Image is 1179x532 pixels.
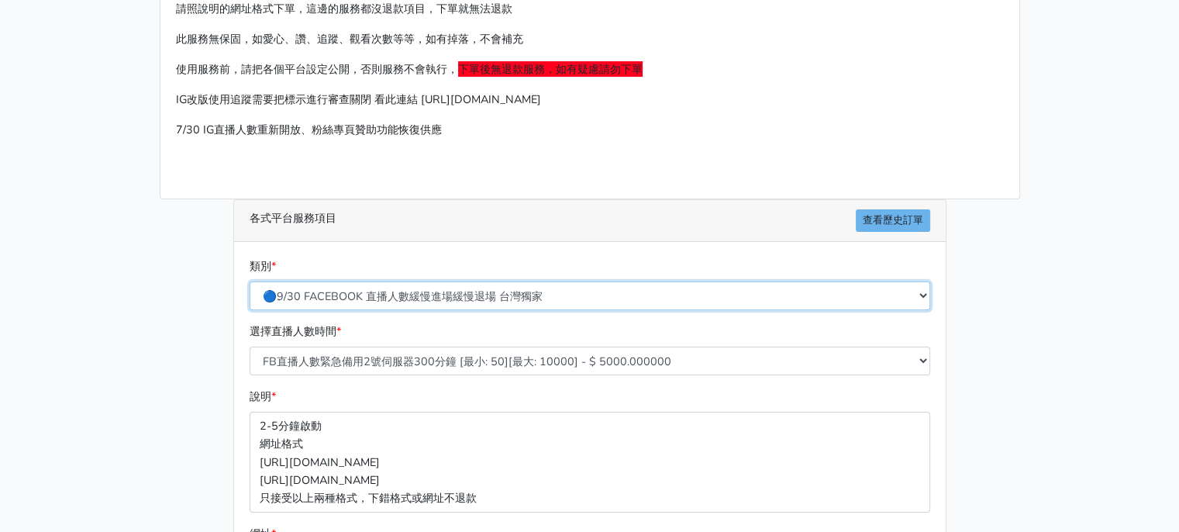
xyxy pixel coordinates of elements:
a: 查看歷史訂單 [856,209,930,232]
p: IG改版使用追蹤需要把標示進行審查關閉 看此連結 [URL][DOMAIN_NAME] [176,91,1004,109]
p: 此服務無保固，如愛心、讚、追蹤、觀看次數等等，如有掉落，不會補充 [176,30,1004,48]
label: 說明 [250,388,276,406]
div: 各式平台服務項目 [234,200,946,242]
label: 選擇直播人數時間 [250,323,341,340]
label: 類別 [250,257,276,275]
p: 使用服務前，請把各個平台設定公開，否則服務不會執行， [176,60,1004,78]
span: 下單後無退款服務，如有疑慮請勿下單 [458,61,643,77]
p: 2-5分鐘啟動 網址格式 [URL][DOMAIN_NAME] [URL][DOMAIN_NAME] 只接受以上兩種格式，下錯格式或網址不退款 [250,412,930,512]
p: 7/30 IG直播人數重新開放、粉絲專頁贊助功能恢復供應 [176,121,1004,139]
